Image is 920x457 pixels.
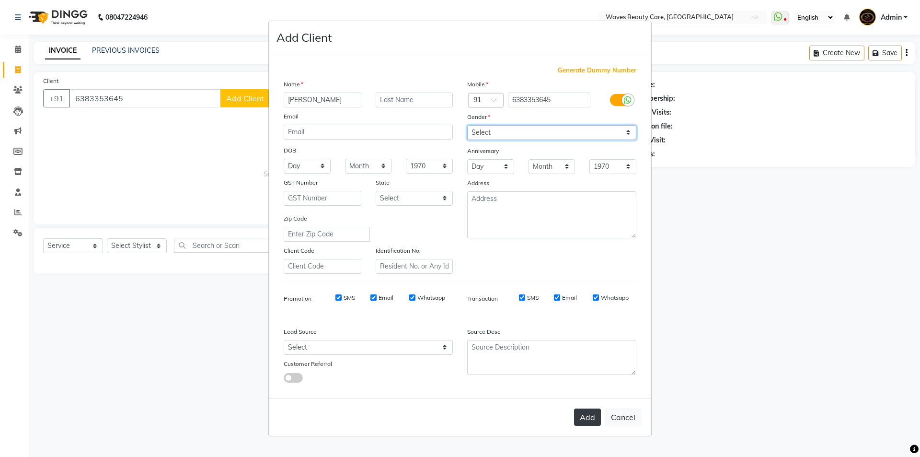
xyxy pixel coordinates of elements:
h4: Add Client [276,29,332,46]
label: Mobile [467,80,488,89]
label: Client Code [284,246,314,255]
label: Gender [467,113,490,121]
label: Customer Referral [284,360,332,368]
input: Email [284,125,453,140]
input: Client Code [284,259,361,274]
label: Email [379,293,393,302]
label: Name [284,80,303,89]
label: GST Number [284,178,318,187]
label: DOB [284,146,296,155]
label: Address [467,179,489,187]
label: Zip Code [284,214,307,223]
label: Transaction [467,294,498,303]
span: Generate Dummy Number [558,66,636,75]
label: Email [284,112,299,121]
label: Promotion [284,294,311,303]
input: Resident No. or Any Id [376,259,453,274]
label: State [376,178,390,187]
label: Lead Source [284,328,317,336]
input: Enter Zip Code [284,227,370,242]
label: Whatsapp [601,293,629,302]
input: Last Name [376,93,453,107]
label: SMS [527,293,539,302]
label: Source Desc [467,328,500,336]
input: GST Number [284,191,361,206]
label: Email [562,293,577,302]
label: Anniversary [467,147,499,155]
label: Identification No. [376,246,421,255]
input: First Name [284,93,361,107]
button: Cancel [605,408,642,426]
label: SMS [344,293,355,302]
label: Whatsapp [417,293,445,302]
input: Mobile [508,93,591,107]
button: Add [574,409,601,426]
